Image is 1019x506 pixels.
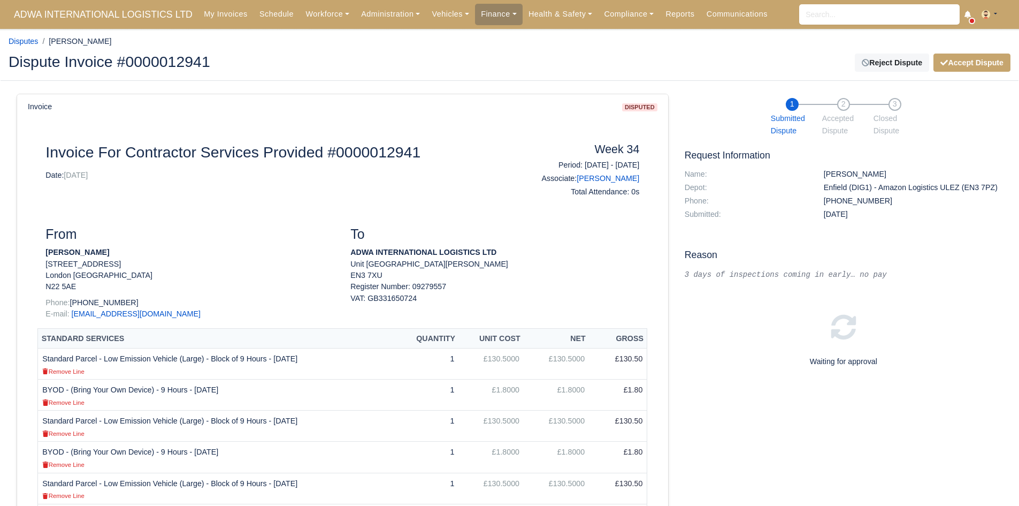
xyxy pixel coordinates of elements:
[589,411,647,442] td: £130.50
[300,4,355,25] a: Workforce
[198,4,254,25] a: My Invoices
[458,473,524,504] td: £130.5000
[458,348,524,379] td: £130.5000
[677,183,816,192] dt: Depot:
[685,269,1002,280] div: 3 days of inspections coming in early… no pay
[524,380,589,411] td: £1.8000
[42,398,84,406] a: Remove Line
[701,4,774,25] a: Communications
[350,293,639,304] div: VAT: GB331650724
[45,309,69,318] span: E-mail:
[837,98,850,111] span: 2
[342,281,647,304] div: Register Number: 09279557
[786,98,799,111] span: 1
[524,348,589,379] td: £130.5000
[458,380,524,411] td: £1.8000
[816,197,1010,206] dd: [PHONE_NUMBER]
[64,171,88,179] span: [DATE]
[824,210,848,218] span: 17 hours ago
[396,411,458,442] td: 1
[42,431,84,437] small: Remove Line
[45,270,334,281] p: London [GEOGRAPHIC_DATA]
[42,399,84,406] small: Remove Line
[524,411,589,442] td: £130.5000
[45,248,109,256] strong: [PERSON_NAME]
[254,4,300,25] a: Schedule
[38,380,396,411] td: BYOD - (Bring Your Own Device) - 9 Hours - [DATE]
[458,442,524,473] td: £1.8000
[42,460,84,469] a: Remove Line
[45,281,334,292] p: N22 5AE
[45,226,334,243] h3: From
[42,429,84,437] a: Remove Line
[38,442,396,473] td: BYOD - (Bring Your Own Device) - 9 Hours - [DATE]
[350,248,496,256] strong: ADWA INTERNATIONAL LOGISTICS LTD
[458,329,524,349] th: Unit Cost
[589,329,647,349] th: Gross
[816,170,1010,179] dd: [PERSON_NAME]
[589,473,647,504] td: £130.50
[426,4,475,25] a: Vehicles
[685,150,1002,161] h5: Request Information
[503,187,639,197] h6: Total Attendance: 0s
[524,442,589,473] td: £1.8000
[685,356,1002,368] p: Waiting for approval
[396,473,458,504] td: 1
[577,174,639,183] a: [PERSON_NAME]
[42,493,84,499] small: Remove Line
[350,259,639,270] p: Unit [GEOGRAPHIC_DATA][PERSON_NAME]
[38,348,396,379] td: Standard Parcel - Low Emission Vehicle (Large) - Block of 9 Hours - [DATE]
[799,4,960,25] input: Search...
[458,411,524,442] td: £130.5000
[589,442,647,473] td: £1.80
[9,54,502,69] h2: Dispute Invoice #0000012941
[660,4,700,25] a: Reports
[9,37,38,46] a: Disputes
[933,54,1010,72] button: Accept Dispute
[38,35,111,48] li: [PERSON_NAME]
[396,348,458,379] td: 1
[396,380,458,411] td: 1
[822,112,865,137] span: Accepted Dispute
[45,170,487,181] p: Date:
[9,4,198,25] a: ADWA INTERNATIONAL LOGISTICS LTD
[503,143,639,157] h4: Week 34
[677,170,816,179] dt: Name:
[677,197,816,206] dt: Phone:
[503,174,639,183] h6: Associate:
[816,183,1010,192] dd: Enfield (DIG1) - Amazon Logistics ULEZ (EN3 7PZ)
[45,297,334,308] p: [PHONE_NUMBER]
[72,309,201,318] a: [EMAIL_ADDRESS][DOMAIN_NAME]
[874,112,916,137] span: Closed Dispute
[42,367,84,375] a: Remove Line
[355,4,426,25] a: Administration
[475,4,523,25] a: Finance
[503,161,639,170] h6: Period: [DATE] - [DATE]
[38,473,396,504] td: Standard Parcel - Low Emission Vehicle (Large) - Block of 9 Hours - [DATE]
[622,103,657,111] span: disputed
[598,4,660,25] a: Compliance
[45,143,487,161] h2: Invoice For Contractor Services Provided #0000012941
[589,348,647,379] td: £130.50
[685,250,1002,261] h5: Reason
[589,380,647,411] td: £1.80
[524,473,589,504] td: £130.5000
[350,270,639,281] p: EN3 7XU
[42,491,84,500] a: Remove Line
[350,226,639,243] h3: To
[42,368,84,375] small: Remove Line
[28,102,52,111] h6: Invoice
[45,259,334,270] p: [STREET_ADDRESS]
[888,98,901,111] span: 3
[524,329,589,349] th: Net
[396,329,458,349] th: Quantity
[677,210,816,219] dt: Submitted:
[523,4,599,25] a: Health & Safety
[38,411,396,442] td: Standard Parcel - Low Emission Vehicle (Large) - Block of 9 Hours - [DATE]
[771,112,814,137] span: Submitted Dispute
[396,442,458,473] td: 1
[45,298,70,307] span: Phone:
[38,329,396,349] th: Standard Services
[42,462,84,468] small: Remove Line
